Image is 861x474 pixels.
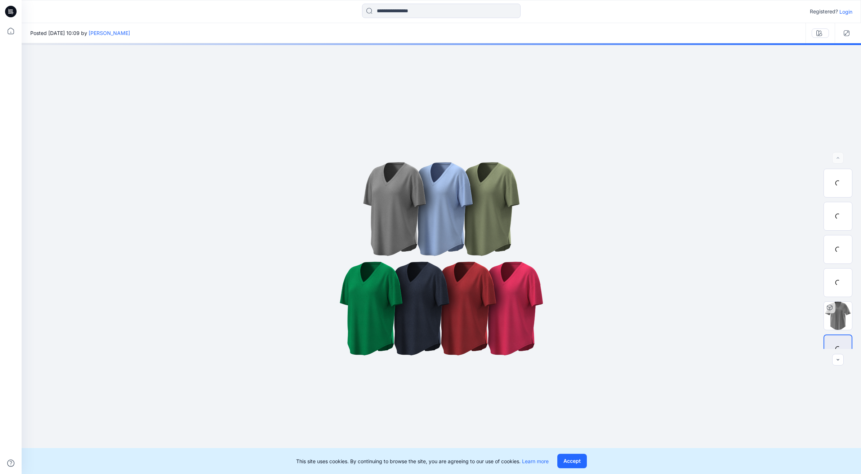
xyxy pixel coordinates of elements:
a: Learn more [522,458,549,464]
button: Accept [557,454,587,468]
p: Registered? [810,7,838,16]
p: This site uses cookies. By continuing to browse the site, you are agreeing to our use of cookies. [296,457,549,465]
p: Login [839,8,852,15]
a: [PERSON_NAME] [89,30,130,36]
img: eyJhbGciOiJIUzI1NiIsImtpZCI6IjAiLCJzbHQiOiJzZXMiLCJ0eXAiOiJKV1QifQ.eyJkYXRhIjp7InR5cGUiOiJzdG9yYW... [261,151,621,367]
img: 016428_ADM_TT V NECK TUNIC TEE SOFT SILVER [824,302,852,330]
span: Posted [DATE] 10:09 by [30,29,130,37]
